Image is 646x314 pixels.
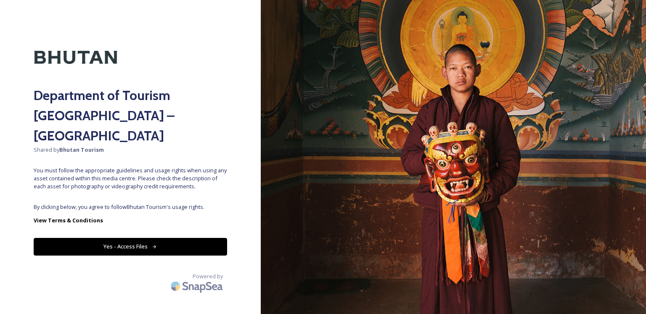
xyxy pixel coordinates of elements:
[34,34,118,81] img: Kingdom-of-Bhutan-Logo.png
[168,276,227,296] img: SnapSea Logo
[34,85,227,146] h2: Department of Tourism [GEOGRAPHIC_DATA] – [GEOGRAPHIC_DATA]
[59,146,104,153] strong: Bhutan Tourism
[34,166,227,191] span: You must follow the appropriate guidelines and usage rights when using any asset contained within...
[34,215,227,225] a: View Terms & Conditions
[193,272,223,280] span: Powered by
[34,146,227,154] span: Shared by
[34,203,227,211] span: By clicking below, you agree to follow Bhutan Tourism 's usage rights.
[34,216,103,224] strong: View Terms & Conditions
[34,238,227,255] button: Yes - Access Files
